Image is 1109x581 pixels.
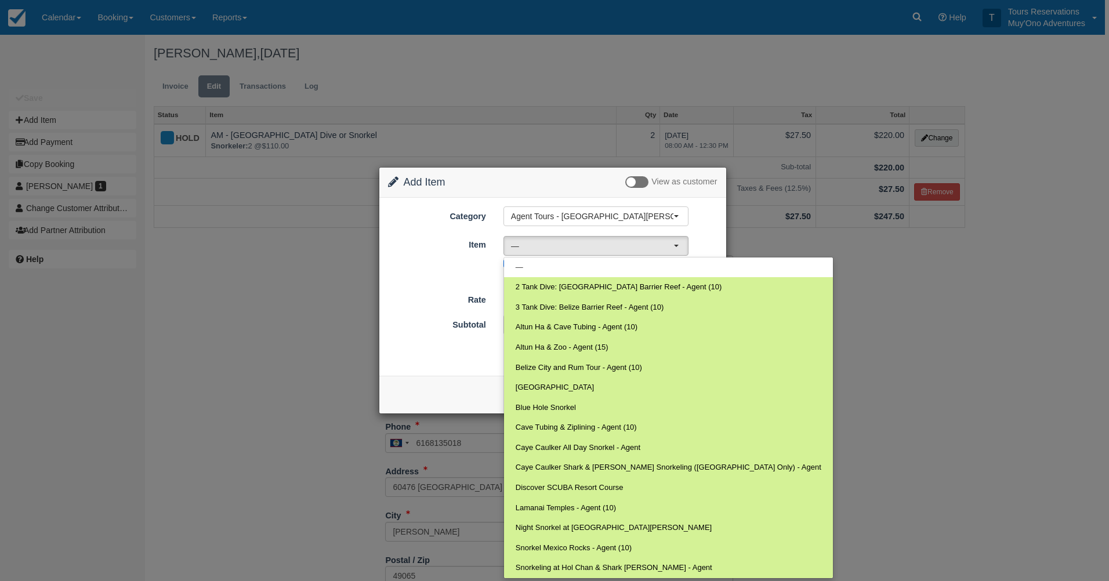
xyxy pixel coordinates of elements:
span: Night Snorkel at [GEOGRAPHIC_DATA][PERSON_NAME] [516,522,712,533]
span: Caye Caulker All Day Snorkel - Agent [516,442,640,453]
span: Add Item [404,176,445,188]
span: Lamanai Temples - Agent (10) [516,503,616,514]
span: Caye Caulker Shark & [PERSON_NAME] Snorkeling ([GEOGRAPHIC_DATA] Only) - Agent [516,462,821,473]
button: — [503,236,688,256]
span: Cave Tubing & Ziplining - Agent (10) [516,422,637,433]
span: Snorkel Mexico Rocks - Agent (10) [516,543,632,554]
span: Snorkeling at Hol Chan & Shark [PERSON_NAME] - Agent [516,562,712,573]
label: Subtotal [379,315,495,331]
label: Category [379,206,495,223]
span: — [511,240,673,252]
span: Discover SCUBA Resort Course [516,482,624,493]
span: Belize City and Rum Tour - Agent (10) [516,362,642,373]
span: Altun Ha & Zoo - Agent (15) [516,342,608,353]
span: 3 Tank Dive: Belize Barrier Reef - Agent (10) [516,302,664,313]
span: View as customer [651,177,717,187]
button: Agent Tours - [GEOGRAPHIC_DATA][PERSON_NAME] Caulker/[GEOGRAPHIC_DATA] City Tours [503,206,688,226]
span: 2 Tank Dive: [GEOGRAPHIC_DATA] Barrier Reef - Agent (10) [516,282,722,293]
span: — [516,262,523,273]
span: [GEOGRAPHIC_DATA] [516,382,594,393]
span: Agent Tours - [GEOGRAPHIC_DATA][PERSON_NAME] Caulker/[GEOGRAPHIC_DATA] City Tours [511,210,673,222]
label: Item [379,235,495,251]
span: Altun Ha & Cave Tubing - Agent (10) [516,322,637,333]
span: Blue Hole Snorkel [516,402,576,413]
label: Rate [379,290,495,306]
